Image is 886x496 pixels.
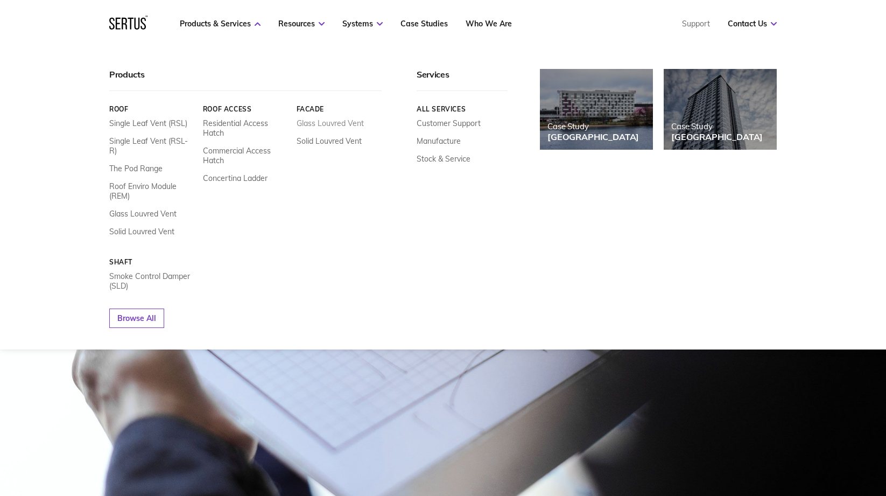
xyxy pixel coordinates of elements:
[203,146,289,165] a: Commercial Access Hatch
[297,118,364,128] a: Glass Louvred Vent
[109,258,195,266] a: Shaft
[671,121,763,131] div: Case Study
[417,154,470,164] a: Stock & Service
[417,69,508,91] div: Services
[540,69,653,150] a: Case Study[GEOGRAPHIC_DATA]
[664,69,777,150] a: Case Study[GEOGRAPHIC_DATA]
[466,19,512,29] a: Who We Are
[297,136,362,146] a: Solid Louvred Vent
[109,309,164,328] a: Browse All
[547,131,639,142] div: [GEOGRAPHIC_DATA]
[692,371,886,496] iframe: Chat Widget
[109,181,195,201] a: Roof Enviro Module (REM)
[297,105,382,113] a: Facade
[109,227,174,236] a: Solid Louvred Vent
[109,69,382,91] div: Products
[682,19,710,29] a: Support
[203,173,268,183] a: Concertina Ladder
[671,131,763,142] div: [GEOGRAPHIC_DATA]
[109,164,163,173] a: The Pod Range
[203,118,289,138] a: Residential Access Hatch
[203,105,289,113] a: Roof Access
[417,136,461,146] a: Manufacture
[400,19,448,29] a: Case Studies
[109,271,195,291] a: Smoke Control Damper (SLD)
[417,105,508,113] a: All services
[547,121,639,131] div: Case Study
[278,19,325,29] a: Resources
[109,136,195,156] a: Single Leaf Vent (RSL-R)
[342,19,383,29] a: Systems
[109,209,177,219] a: Glass Louvred Vent
[417,118,481,128] a: Customer Support
[109,105,195,113] a: Roof
[109,118,187,128] a: Single Leaf Vent (RSL)
[180,19,261,29] a: Products & Services
[728,19,777,29] a: Contact Us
